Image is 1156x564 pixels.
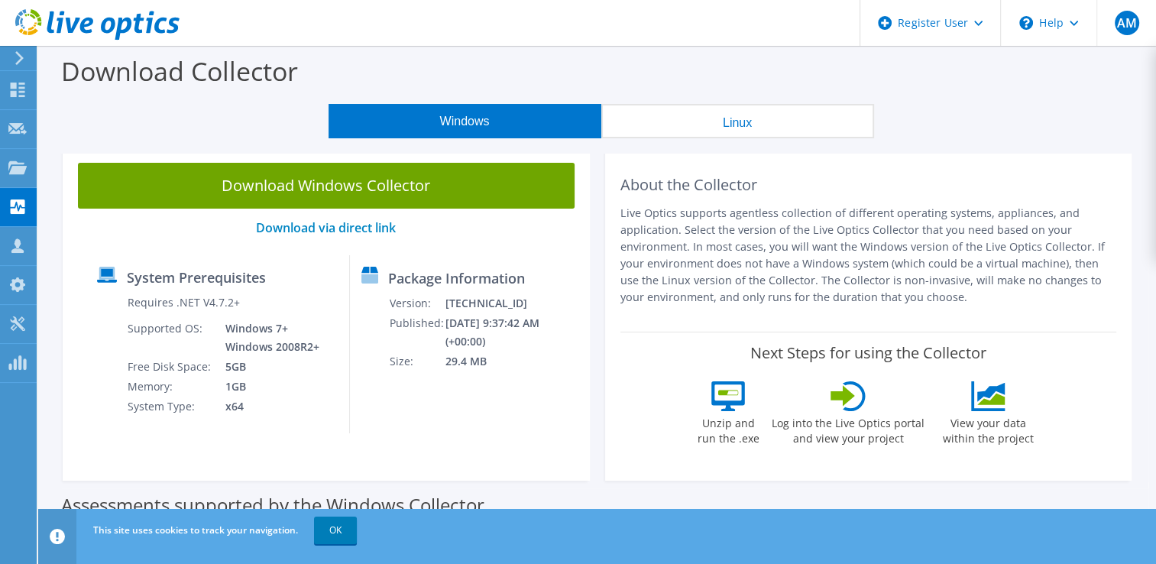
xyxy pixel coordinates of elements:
a: Download Windows Collector [78,163,575,209]
label: Log into the Live Optics portal and view your project [771,411,925,446]
td: x64 [214,397,322,417]
td: Size: [389,352,445,371]
label: System Prerequisites [127,270,266,285]
td: Supported OS: [127,319,214,357]
label: Unzip and run the .exe [693,411,763,446]
label: Requires .NET V4.7.2+ [128,295,240,310]
td: [TECHNICAL_ID] [445,293,582,313]
button: Linux [601,104,874,138]
td: 5GB [214,357,322,377]
span: This site uses cookies to track your navigation. [93,523,298,536]
label: Package Information [388,271,525,286]
td: Version: [389,293,445,313]
h2: About the Collector [620,176,1117,194]
label: Next Steps for using the Collector [750,344,986,362]
td: System Type: [127,397,214,417]
button: Windows [329,104,601,138]
td: 1GB [214,377,322,397]
label: Download Collector [61,53,298,89]
p: Live Optics supports agentless collection of different operating systems, appliances, and applica... [620,205,1117,306]
td: 29.4 MB [445,352,582,371]
td: Memory: [127,377,214,397]
label: Assessments supported by the Windows Collector [61,498,484,513]
a: Download via direct link [256,219,396,236]
td: Published: [389,313,445,352]
td: Free Disk Space: [127,357,214,377]
td: [DATE] 9:37:42 AM (+00:00) [445,313,582,352]
svg: \n [1019,16,1033,30]
a: OK [314,517,357,544]
span: AM [1115,11,1139,35]
td: Windows 7+ Windows 2008R2+ [214,319,322,357]
label: View your data within the project [933,411,1043,446]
